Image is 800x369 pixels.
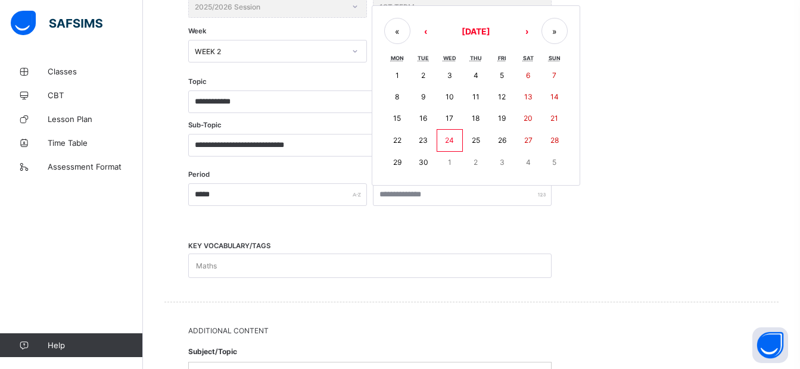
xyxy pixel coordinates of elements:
abbr: September 24, 2025 [445,136,454,145]
abbr: September 25, 2025 [472,136,480,145]
abbr: September 16, 2025 [419,114,427,123]
abbr: Saturday [523,55,534,61]
button: ‹ [412,18,438,44]
button: September 1, 2025 [384,65,410,86]
button: October 4, 2025 [515,152,541,173]
button: September 18, 2025 [463,108,489,129]
abbr: Thursday [470,55,482,61]
abbr: September 8, 2025 [395,92,399,101]
button: September 15, 2025 [384,108,410,129]
abbr: Wednesday [443,55,456,61]
abbr: September 21, 2025 [550,114,558,123]
button: September 19, 2025 [489,108,515,129]
button: September 9, 2025 [410,86,437,108]
span: Classes [48,67,143,76]
abbr: September 22, 2025 [393,136,401,145]
span: CBT [48,90,143,100]
abbr: Monday [391,55,404,61]
abbr: October 4, 2025 [526,158,531,167]
abbr: Friday [498,55,506,61]
abbr: Tuesday [418,55,429,61]
div: Maths [196,255,217,277]
abbr: September 30, 2025 [419,158,428,167]
abbr: September 17, 2025 [446,114,453,123]
abbr: October 3, 2025 [500,158,505,167]
button: September 30, 2025 [410,152,437,173]
abbr: September 4, 2025 [474,71,478,80]
span: [DATE] [462,26,490,36]
button: October 5, 2025 [541,152,568,173]
span: Week [188,27,206,35]
label: Topic [188,77,207,86]
button: September 5, 2025 [489,65,515,86]
button: September 23, 2025 [410,129,437,152]
label: Sub-Topic [188,121,222,129]
abbr: October 1, 2025 [448,158,452,167]
abbr: September 5, 2025 [500,71,504,80]
label: Period [188,170,210,179]
button: September 11, 2025 [463,86,489,108]
abbr: September 2, 2025 [421,71,425,80]
button: September 4, 2025 [463,65,489,86]
button: September 10, 2025 [437,86,463,108]
button: Open asap [752,327,788,363]
abbr: September 19, 2025 [498,114,506,123]
button: September 26, 2025 [489,129,515,152]
button: September 8, 2025 [384,86,410,108]
button: September 12, 2025 [489,86,515,108]
abbr: September 13, 2025 [524,92,533,101]
abbr: September 10, 2025 [446,92,454,101]
button: October 3, 2025 [489,152,515,173]
abbr: September 6, 2025 [526,71,530,80]
abbr: September 26, 2025 [498,136,506,145]
abbr: September 3, 2025 [447,71,452,80]
button: September 27, 2025 [515,129,541,152]
button: October 1, 2025 [437,152,463,173]
div: WEEK 2 [195,47,345,56]
abbr: October 2, 2025 [474,158,478,167]
button: September 6, 2025 [515,65,541,86]
abbr: September 15, 2025 [393,114,401,123]
img: safsims [11,11,102,36]
button: October 2, 2025 [463,152,489,173]
abbr: September 1, 2025 [396,71,399,80]
abbr: September 29, 2025 [393,158,401,167]
abbr: September 28, 2025 [550,136,559,145]
button: September 21, 2025 [541,108,568,129]
abbr: October 5, 2025 [552,158,556,167]
button: September 24, 2025 [437,129,463,152]
abbr: September 23, 2025 [419,136,428,145]
button: » [541,18,568,44]
span: Help [48,340,142,350]
button: September 20, 2025 [515,108,541,129]
span: Subject/Topic [188,341,552,362]
span: KEY VOCABULARY/TAGS [188,242,270,250]
button: › [513,18,540,44]
abbr: September 14, 2025 [550,92,559,101]
button: September 16, 2025 [410,108,437,129]
abbr: September 12, 2025 [498,92,506,101]
span: Assessment Format [48,162,143,171]
button: September 2, 2025 [410,65,437,86]
abbr: September 7, 2025 [552,71,556,80]
button: September 17, 2025 [437,108,463,129]
abbr: September 18, 2025 [472,114,480,123]
button: « [384,18,410,44]
button: September 28, 2025 [541,129,568,152]
button: September 22, 2025 [384,129,410,152]
abbr: September 20, 2025 [524,114,533,123]
span: Time Table [48,138,143,148]
abbr: September 9, 2025 [421,92,425,101]
button: September 13, 2025 [515,86,541,108]
button: September 29, 2025 [384,152,410,173]
span: Lesson Plan [48,114,143,124]
abbr: September 27, 2025 [524,136,533,145]
button: September 14, 2025 [541,86,568,108]
button: September 7, 2025 [541,65,568,86]
span: Additional Content [188,326,755,335]
abbr: September 11, 2025 [472,92,480,101]
button: September 25, 2025 [463,129,489,152]
button: September 3, 2025 [437,65,463,86]
abbr: Sunday [549,55,561,61]
button: [DATE] [440,18,512,44]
